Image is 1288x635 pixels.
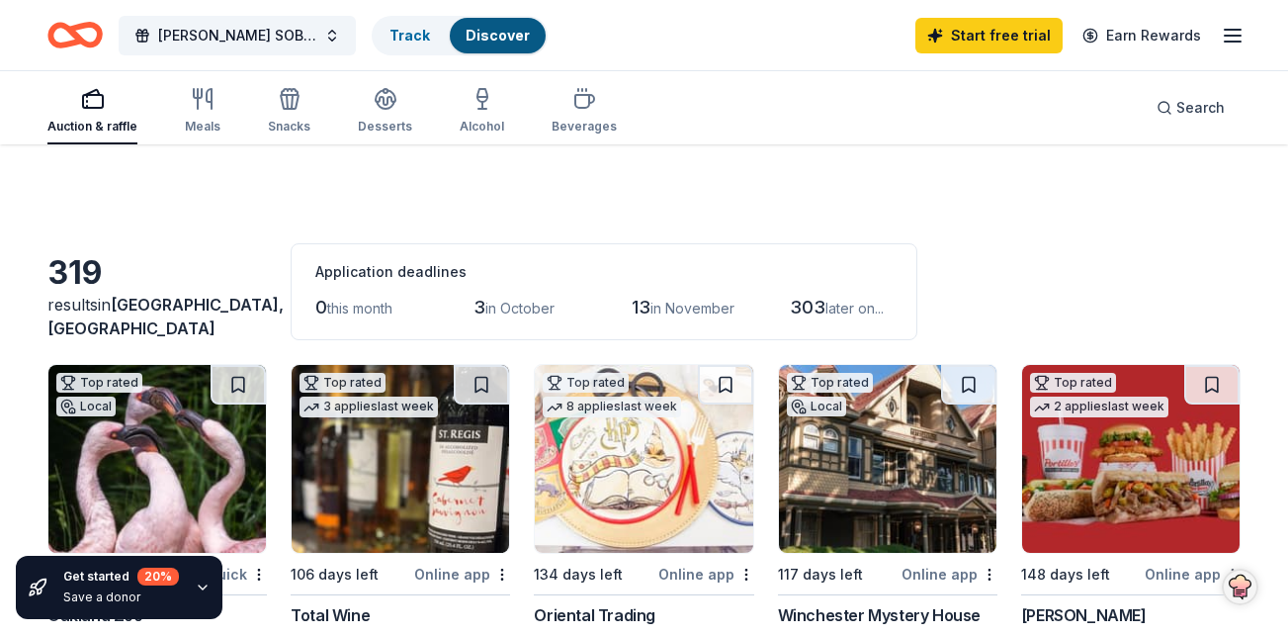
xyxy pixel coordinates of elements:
div: Online app [414,562,510,587]
div: Online app [658,562,754,587]
a: Home [47,12,103,58]
div: Desserts [358,119,412,135]
span: Search [1176,96,1225,120]
span: 303 [790,297,825,317]
div: Top rated [1030,373,1116,393]
div: Local [56,397,116,416]
span: this month [327,300,392,317]
div: 8 applies last week [543,397,681,417]
span: in [47,295,284,338]
span: [PERSON_NAME] SOBER GRAD NITE CRABFEED FUNDRAISER [158,24,316,47]
div: 148 days left [1021,563,1110,587]
div: Top rated [56,373,142,393]
button: [PERSON_NAME] SOBER GRAD NITE CRABFEED FUNDRAISER [119,16,356,55]
img: Image for Oriental Trading [535,365,752,553]
div: Oriental Trading [534,603,655,627]
button: Search [1141,88,1241,128]
div: Auction & raffle [47,119,137,135]
div: 2 applies last week [1030,397,1168,417]
span: 0 [315,297,327,317]
img: Image for Oakland Zoo [48,365,266,553]
span: 13 [632,297,650,317]
button: Snacks [268,79,310,144]
div: Application deadlines [315,260,893,284]
img: Image for Total Wine [292,365,509,553]
button: Auction & raffle [47,79,137,144]
button: Alcohol [460,79,504,144]
div: Online app [902,562,997,587]
a: Discover [466,27,530,44]
div: Top rated [543,373,629,393]
div: 3 applies last week [300,397,438,417]
div: Local [787,397,846,416]
a: Start free trial [915,18,1063,53]
div: Beverages [552,119,617,135]
div: Winchester Mystery House [778,603,981,627]
span: 3 [473,297,485,317]
button: Meals [185,79,220,144]
div: 134 days left [534,563,623,587]
button: Desserts [358,79,412,144]
div: Alcohol [460,119,504,135]
div: Meals [185,119,220,135]
div: Get started [63,568,179,586]
a: Earn Rewards [1071,18,1213,53]
span: in October [485,300,555,317]
div: [PERSON_NAME] [1021,603,1147,627]
div: Online app [1145,562,1241,587]
img: Image for Portillo's [1022,365,1240,553]
div: 117 days left [778,563,863,587]
span: [GEOGRAPHIC_DATA], [GEOGRAPHIC_DATA] [47,295,284,338]
img: Image for Winchester Mystery House [779,365,996,553]
div: 319 [47,253,267,293]
a: Track [389,27,430,44]
button: Beverages [552,79,617,144]
div: Top rated [300,373,386,393]
div: Snacks [268,119,310,135]
button: TrackDiscover [372,16,548,55]
div: Top rated [787,373,873,393]
span: in November [650,300,734,317]
div: results [47,293,267,340]
div: 20 % [137,568,179,586]
span: later on... [825,300,884,317]
div: Save a donor [63,590,179,605]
